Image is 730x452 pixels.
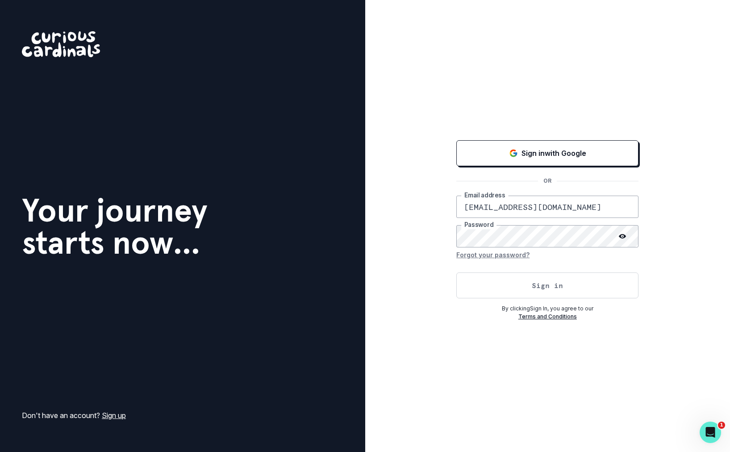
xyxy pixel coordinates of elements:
iframe: Intercom live chat [700,422,721,443]
p: Don't have an account? [22,410,126,421]
img: Curious Cardinals Logo [22,31,100,57]
button: Sign in [456,272,638,298]
p: Sign in with Google [521,148,586,159]
button: Sign in with Google (GSuite) [456,140,638,166]
h1: Your journey starts now... [22,194,208,259]
p: OR [538,177,557,185]
span: 1 [718,422,725,429]
p: By clicking Sign In , you agree to our [456,305,638,313]
a: Terms and Conditions [518,313,577,320]
a: Sign up [102,411,126,420]
button: Forgot your password? [456,247,530,262]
